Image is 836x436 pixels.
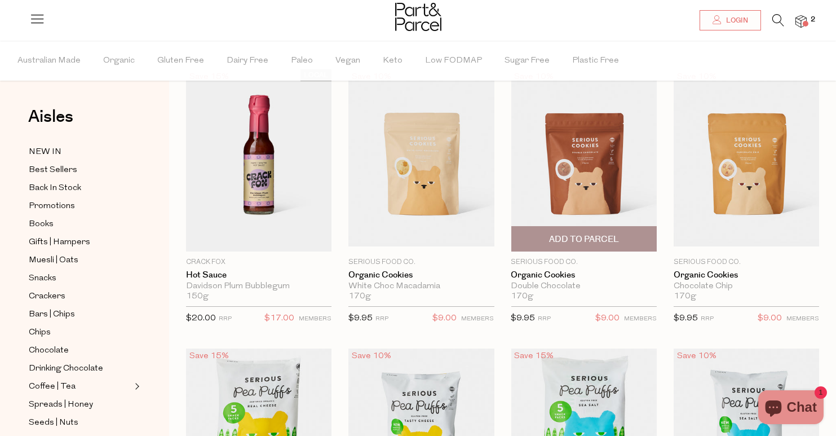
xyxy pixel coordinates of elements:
[29,307,131,322] a: Bars | Chips
[723,16,748,25] span: Login
[29,344,69,358] span: Chocolate
[425,41,482,81] span: Low FODMAP
[808,15,818,25] span: 2
[29,163,131,177] a: Best Sellers
[674,292,696,302] span: 170g
[29,200,75,213] span: Promotions
[157,41,204,81] span: Gluten Free
[29,362,131,376] a: Drinking Chocolate
[755,390,827,427] inbox-online-store-chat: Shopify online store chat
[29,199,131,213] a: Promotions
[103,41,135,81] span: Organic
[348,270,494,280] a: Organic Cookies
[29,398,93,412] span: Spreads | Honey
[795,15,807,27] a: 2
[511,349,558,364] div: Save 15%
[28,108,73,136] a: Aisles
[505,41,550,81] span: Sugar Free
[186,314,216,323] span: $20.00
[227,41,268,81] span: Dairy Free
[186,292,209,302] span: 150g
[572,41,619,81] span: Plastic Free
[29,325,131,340] a: Chips
[758,311,782,326] span: $9.00
[335,41,360,81] span: Vegan
[186,270,331,280] a: Hot Sauce
[186,349,232,364] div: Save 15%
[29,416,78,430] span: Seeds | Nuts
[348,314,373,323] span: $9.95
[132,380,140,393] button: Expand/Collapse Coffee | Tea
[511,292,534,302] span: 170g
[29,326,51,340] span: Chips
[291,41,313,81] span: Paleo
[17,41,81,81] span: Australian Made
[433,311,457,326] span: $9.00
[674,349,720,364] div: Save 10%
[395,3,441,31] img: Part&Parcel
[701,316,714,322] small: RRP
[511,226,657,252] button: Add To Parcel
[538,316,551,322] small: RRP
[29,343,131,358] a: Chocolate
[348,292,371,302] span: 170g
[29,362,103,376] span: Drinking Chocolate
[29,380,131,394] a: Coffee | Tea
[674,270,819,280] a: Organic Cookies
[29,164,77,177] span: Best Sellers
[29,398,131,412] a: Spreads | Honey
[219,316,232,322] small: RRP
[462,316,494,322] small: MEMBERS
[674,257,819,267] p: Serious Food Co.
[29,253,131,267] a: Muesli | Oats
[549,234,619,245] span: Add To Parcel
[29,235,131,249] a: Gifts | Hampers
[29,271,131,285] a: Snacks
[511,270,657,280] a: Organic Cookies
[511,74,657,246] img: Organic Cookies
[29,218,54,231] span: Books
[264,311,294,326] span: $17.00
[29,236,90,249] span: Gifts | Hampers
[595,311,620,326] span: $9.00
[700,10,761,30] a: Login
[375,316,388,322] small: RRP
[383,41,402,81] span: Keto
[29,254,78,267] span: Muesli | Oats
[186,257,331,267] p: Crack Fox
[28,104,73,129] span: Aisles
[29,217,131,231] a: Books
[29,146,61,159] span: NEW IN
[29,416,131,430] a: Seeds | Nuts
[29,308,75,322] span: Bars | Chips
[786,316,819,322] small: MEMBERS
[299,316,331,322] small: MEMBERS
[624,316,657,322] small: MEMBERS
[348,281,494,292] div: White Choc Macadamia
[29,145,131,159] a: NEW IN
[674,314,698,323] span: $9.95
[674,281,819,292] div: Chocolate Chip
[29,289,131,303] a: Crackers
[29,181,131,195] a: Back In Stock
[674,74,819,246] img: Organic Cookies
[348,74,494,246] img: Organic Cookies
[186,281,331,292] div: Davidson Plum Bubblegum
[511,257,657,267] p: Serious Food Co.
[511,281,657,292] div: Double Chocolate
[186,69,331,252] img: Hot Sauce
[29,380,76,394] span: Coffee | Tea
[511,314,536,323] span: $9.95
[348,257,494,267] p: Serious Food Co.
[29,272,56,285] span: Snacks
[29,290,65,303] span: Crackers
[348,349,395,364] div: Save 10%
[29,182,81,195] span: Back In Stock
